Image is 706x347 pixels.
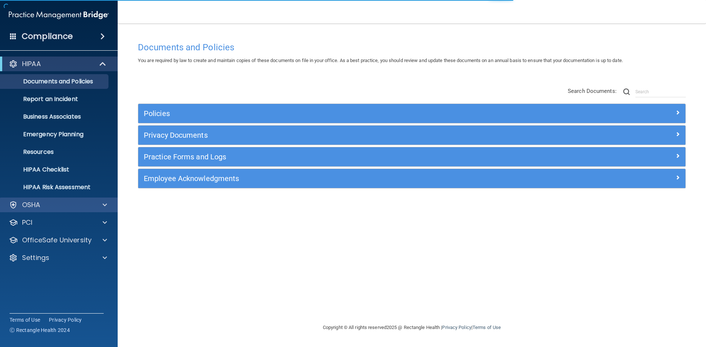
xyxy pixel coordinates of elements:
a: Privacy Policy [49,316,82,323]
a: Employee Acknowledgments [144,173,680,184]
a: Terms of Use [473,325,501,330]
p: Settings [22,253,49,262]
span: Search Documents: [568,88,617,94]
p: HIPAA Checklist [5,166,105,173]
iframe: Drift Widget Chat Controller [579,295,697,324]
h4: Compliance [22,31,73,41]
h4: Documents and Policies [138,43,686,52]
p: OSHA [22,200,40,209]
p: HIPAA [22,59,41,68]
h5: Employee Acknowledgments [144,174,543,182]
span: You are required by law to create and maintain copies of these documents on file in your office. ... [138,58,623,63]
p: Emergency Planning [5,131,105,138]
p: OfficeSafe University [22,236,92,245]
div: Copyright © All rights reserved 2025 @ Rectangle Health | | [278,316,546,339]
a: Practice Forms and Logs [144,151,680,163]
img: PMB logo [9,8,109,22]
h5: Policies [144,109,543,118]
p: PCI [22,218,32,227]
img: ic-search.3b580494.png [623,88,630,95]
a: Terms of Use [10,316,40,323]
a: PCI [9,218,107,227]
h5: Privacy Documents [144,131,543,139]
span: Ⓒ Rectangle Health 2024 [10,326,70,334]
h5: Practice Forms and Logs [144,153,543,161]
p: Business Associates [5,113,105,120]
p: HIPAA Risk Assessment [5,184,105,191]
a: Privacy Policy [442,325,471,330]
p: Report an Incident [5,95,105,103]
a: Policies [144,108,680,119]
p: Documents and Policies [5,78,105,85]
a: HIPAA [9,59,107,68]
input: Search [635,86,686,97]
a: OSHA [9,200,107,209]
a: OfficeSafe University [9,236,107,245]
a: Settings [9,253,107,262]
p: Resources [5,148,105,156]
a: Privacy Documents [144,129,680,141]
